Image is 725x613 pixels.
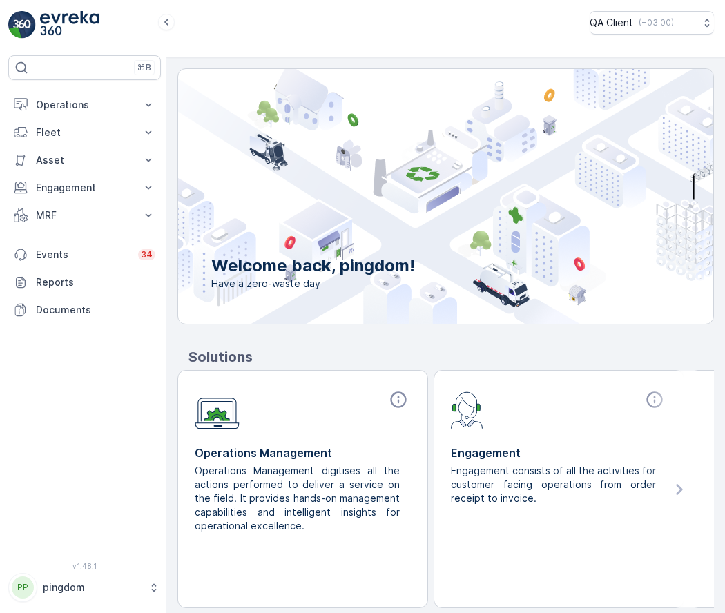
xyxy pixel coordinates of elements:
[8,573,161,602] button: PPpingdom
[188,347,714,367] p: Solutions
[451,390,483,429] img: module-icon
[451,464,656,505] p: Engagement consists of all the activities for customer facing operations from order receipt to in...
[36,153,133,167] p: Asset
[36,98,133,112] p: Operations
[36,275,155,289] p: Reports
[40,11,99,39] img: logo_light-DOdMpM7g.png
[12,576,34,599] div: PP
[195,390,240,429] img: module-icon
[590,16,633,30] p: QA Client
[141,249,153,260] p: 34
[211,255,415,277] p: Welcome back, pingdom!
[8,241,161,269] a: Events34
[211,277,415,291] span: Have a zero-waste day
[36,248,130,262] p: Events
[195,445,411,461] p: Operations Management
[451,445,667,461] p: Engagement
[116,69,713,324] img: city illustration
[36,303,155,317] p: Documents
[8,11,36,39] img: logo
[8,202,161,229] button: MRF
[43,581,142,594] p: pingdom
[590,11,714,35] button: QA Client(+03:00)
[137,62,151,73] p: ⌘B
[8,562,161,570] span: v 1.48.1
[195,464,400,533] p: Operations Management digitises all the actions performed to deliver a service on the field. It p...
[639,17,674,28] p: ( +03:00 )
[36,208,133,222] p: MRF
[8,296,161,324] a: Documents
[8,269,161,296] a: Reports
[8,174,161,202] button: Engagement
[8,91,161,119] button: Operations
[36,126,133,139] p: Fleet
[8,119,161,146] button: Fleet
[36,181,133,195] p: Engagement
[8,146,161,174] button: Asset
